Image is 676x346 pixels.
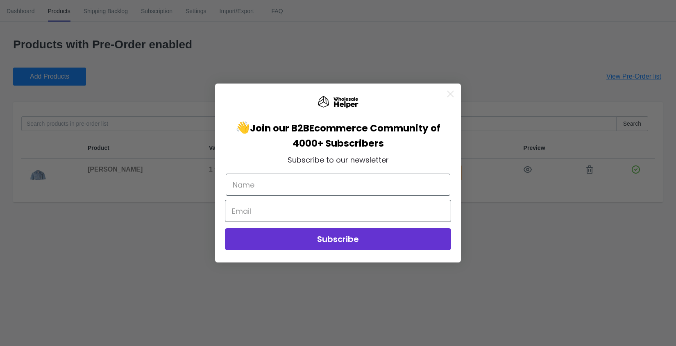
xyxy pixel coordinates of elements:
[236,120,309,136] span: 👋
[225,228,451,250] button: Subscribe
[318,96,358,109] img: Wholesale Helper Logo
[293,122,441,150] span: Ecommerce Community of 4000+ Subscribers
[443,87,458,101] button: Close dialog
[250,122,309,135] span: Join our B2B
[225,200,451,222] input: Email
[226,174,450,196] input: Name
[288,155,389,165] span: Subscribe to our newsletter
